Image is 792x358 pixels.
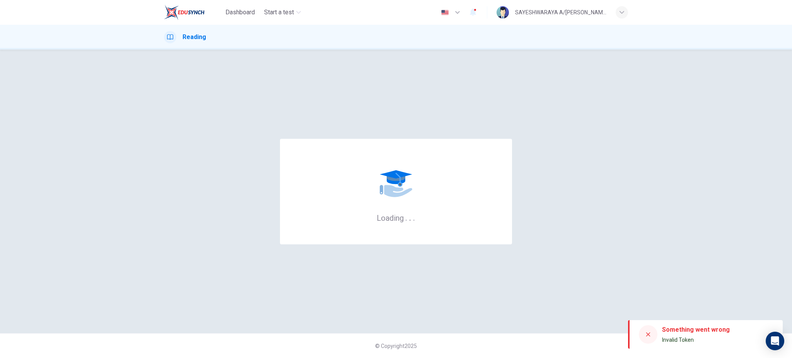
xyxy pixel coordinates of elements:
[497,6,509,19] img: Profile picture
[766,332,784,350] div: Open Intercom Messenger
[183,32,206,42] h1: Reading
[264,8,294,17] span: Start a test
[164,5,205,20] img: EduSynch logo
[377,213,415,223] h6: Loading
[261,5,304,19] button: Start a test
[662,325,730,334] div: Something went wrong
[375,343,417,349] span: © Copyright 2025
[405,211,408,223] h6: .
[409,211,411,223] h6: .
[225,8,255,17] span: Dashboard
[662,337,694,343] span: Invalid Token
[440,10,450,15] img: en
[515,8,606,17] div: SAYESHWARAYA A/[PERSON_NAME]
[413,211,415,223] h6: .
[164,5,222,20] a: EduSynch logo
[222,5,258,19] button: Dashboard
